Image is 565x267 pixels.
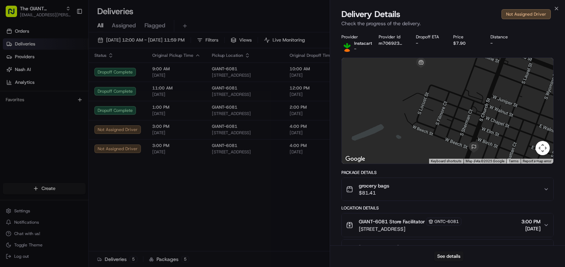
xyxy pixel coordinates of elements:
[523,159,551,163] a: Report a map error
[341,34,367,40] div: Provider
[509,159,519,163] a: Terms (opens in new tab)
[359,218,425,225] span: GIANT-6081 Store Facilitator
[521,225,541,232] span: [DATE]
[71,120,86,126] span: Pylon
[341,170,554,175] div: Package Details
[354,46,356,52] span: -
[7,7,21,21] img: Nash
[24,68,116,75] div: Start new chat
[490,40,516,46] div: -
[24,75,90,81] div: We're available if you need us!
[67,103,114,110] span: API Documentation
[434,219,459,224] span: GNTC-6081
[50,120,86,126] a: Powered byPylon
[453,34,479,40] div: Price
[521,218,541,225] span: 3:00 PM
[434,251,463,261] button: See details
[379,34,405,40] div: Provider Id
[359,182,389,189] span: grocery bags
[379,40,405,46] button: m706923805
[416,34,442,40] div: Dropoff ETA
[431,159,461,164] button: Keyboard shortcuts
[521,244,541,251] span: 4:00 PM
[416,40,442,46] div: -
[342,213,553,237] button: GIANT-6081 Store FacilitatorGNTC-6081[STREET_ADDRESS]3:00 PM[DATE]
[344,154,367,164] img: Google
[354,40,372,46] span: Instacart
[344,154,367,164] a: Open this area in Google Maps (opens a new window)
[7,104,13,109] div: 📗
[7,28,129,40] p: Welcome 👋
[60,104,66,109] div: 💻
[342,178,553,201] button: grocery bags$81.41
[341,40,353,52] img: profile_instacart_ahold_partner.png
[341,205,554,211] div: Location Details
[18,46,117,53] input: Clear
[466,159,504,163] span: Map data ©2025 Google
[359,244,399,251] span: [PERSON_NAME]
[536,141,550,155] button: Map camera controls
[7,68,20,81] img: 1736555255976-a54dd68f-1ca7-489b-9aae-adbdc363a1c4
[453,40,479,46] div: $7.90
[359,189,389,196] span: $81.41
[342,240,553,262] button: [PERSON_NAME]4:00 PM
[121,70,129,78] button: Start new chat
[14,103,54,110] span: Knowledge Base
[57,100,117,113] a: 💻API Documentation
[341,9,400,20] span: Delivery Details
[359,225,461,233] span: [STREET_ADDRESS]
[490,34,516,40] div: Distance
[4,100,57,113] a: 📗Knowledge Base
[341,20,554,27] p: Check the progress of the delivery.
